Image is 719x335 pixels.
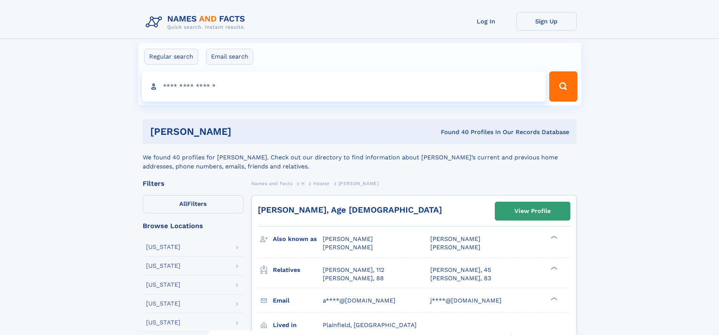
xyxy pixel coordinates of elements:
[143,195,244,213] label: Filters
[179,200,187,207] span: All
[313,179,330,188] a: Heater
[456,12,516,31] a: Log In
[301,179,305,188] a: H
[146,263,180,269] div: [US_STATE]
[144,49,198,65] label: Regular search
[146,244,180,250] div: [US_STATE]
[336,128,569,136] div: Found 40 Profiles In Our Records Database
[516,12,577,31] a: Sign Up
[146,301,180,307] div: [US_STATE]
[549,71,577,102] button: Search Button
[339,181,379,186] span: [PERSON_NAME]
[143,222,244,229] div: Browse Locations
[323,235,373,242] span: [PERSON_NAME]
[273,294,323,307] h3: Email
[495,202,570,220] a: View Profile
[514,202,551,220] div: View Profile
[430,244,480,251] span: [PERSON_NAME]
[206,49,253,65] label: Email search
[430,235,480,242] span: [PERSON_NAME]
[323,274,384,283] a: [PERSON_NAME], 88
[251,179,293,188] a: Names and Facts
[146,320,180,326] div: [US_STATE]
[549,266,558,270] div: ❯
[549,296,558,301] div: ❯
[323,321,417,329] span: Plainfield, [GEOGRAPHIC_DATA]
[273,264,323,276] h3: Relatives
[549,235,558,240] div: ❯
[273,319,323,332] h3: Lived in
[258,205,442,215] a: [PERSON_NAME], Age [DEMOGRAPHIC_DATA]
[301,181,305,186] span: H
[143,180,244,187] div: Filters
[142,71,546,102] input: search input
[323,266,384,274] a: [PERSON_NAME], 112
[146,282,180,288] div: [US_STATE]
[143,144,577,171] div: We found 40 profiles for [PERSON_NAME]. Check out our directory to find information about [PERSON...
[313,181,330,186] span: Heater
[273,233,323,245] h3: Also known as
[150,127,336,136] h1: [PERSON_NAME]
[143,12,251,32] img: Logo Names and Facts
[430,274,491,283] a: [PERSON_NAME], 83
[430,266,491,274] a: [PERSON_NAME], 45
[323,244,373,251] span: [PERSON_NAME]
